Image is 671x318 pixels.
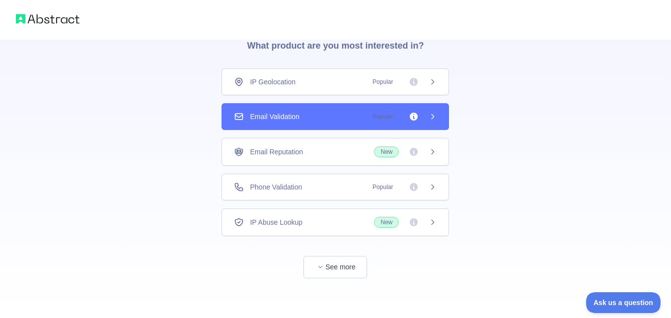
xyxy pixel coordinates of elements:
[16,12,79,26] img: Abstract logo
[250,182,302,192] span: Phone Validation
[367,182,399,192] span: Popular
[303,256,367,278] button: See more
[250,217,302,227] span: IP Abuse Lookup
[250,112,299,122] span: Email Validation
[374,146,399,157] span: New
[231,19,440,68] h3: What product are you most interested in?
[374,217,399,228] span: New
[367,112,399,122] span: Popular
[367,77,399,87] span: Popular
[250,77,296,87] span: IP Geolocation
[586,292,661,313] iframe: Toggle Customer Support
[250,147,303,157] span: Email Reputation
